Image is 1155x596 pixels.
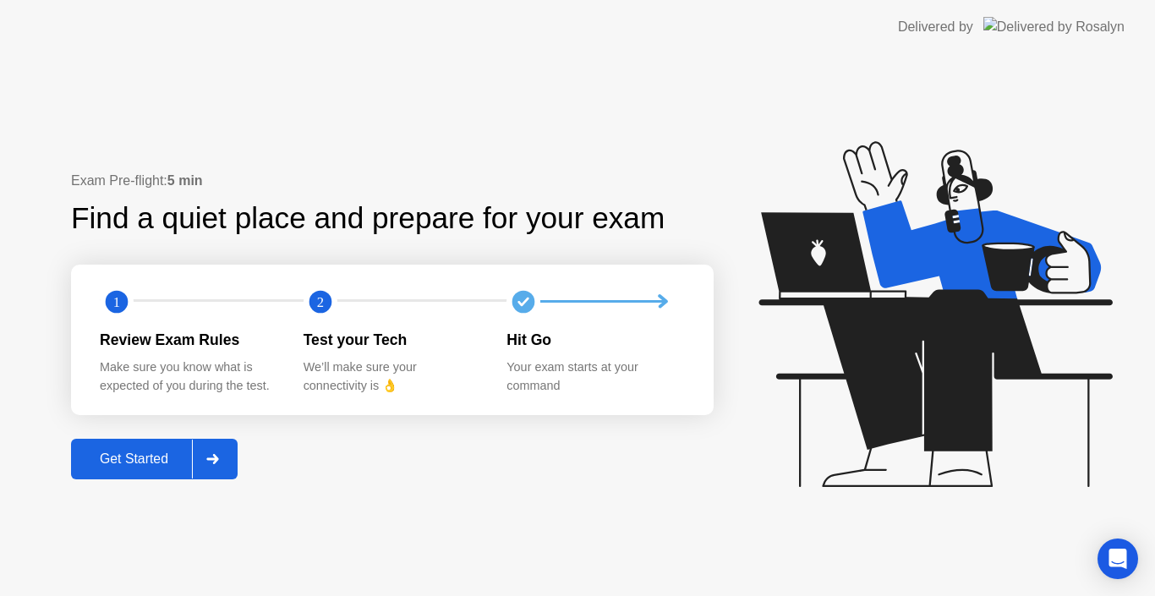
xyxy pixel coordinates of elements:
[317,293,324,309] text: 2
[113,293,120,309] text: 1
[983,17,1125,36] img: Delivered by Rosalyn
[898,17,973,37] div: Delivered by
[71,171,714,191] div: Exam Pre-flight:
[100,358,276,395] div: Make sure you know what is expected of you during the test.
[100,329,276,351] div: Review Exam Rules
[71,196,667,241] div: Find a quiet place and prepare for your exam
[167,173,203,188] b: 5 min
[1098,539,1138,579] div: Open Intercom Messenger
[76,451,192,467] div: Get Started
[506,358,683,395] div: Your exam starts at your command
[304,329,480,351] div: Test your Tech
[506,329,683,351] div: Hit Go
[71,439,238,479] button: Get Started
[304,358,480,395] div: We’ll make sure your connectivity is 👌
